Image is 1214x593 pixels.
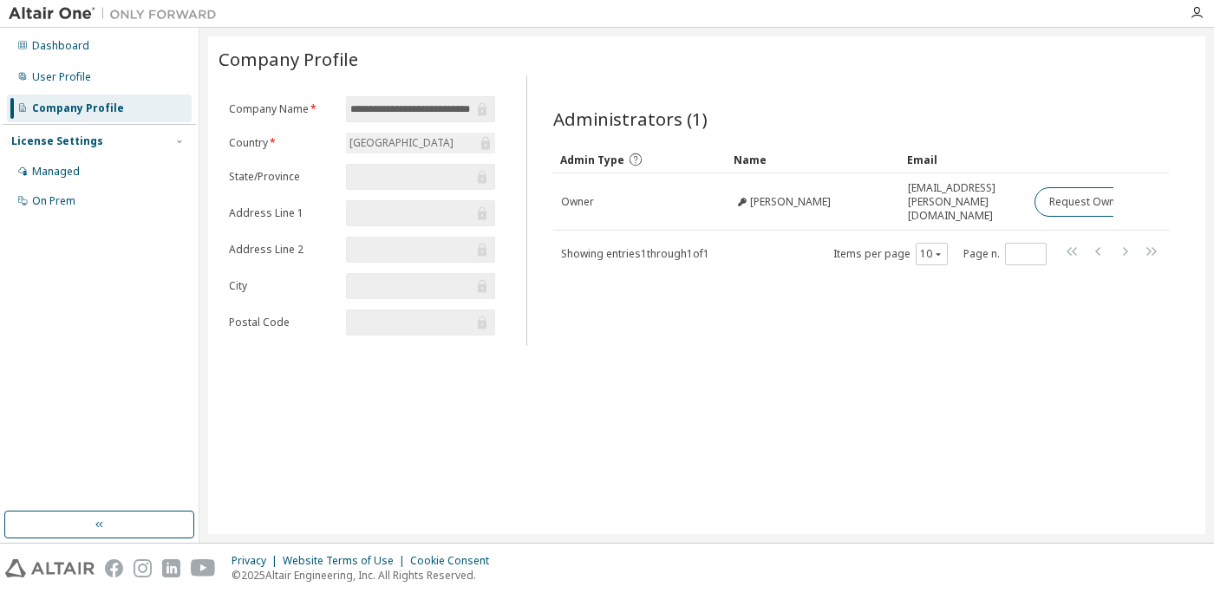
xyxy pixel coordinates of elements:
span: Admin Type [560,153,624,167]
img: Altair One [9,5,225,23]
label: Address Line 2 [229,243,336,257]
label: State/Province [229,170,336,184]
span: Owner [561,195,594,209]
img: youtube.svg [191,559,216,577]
img: instagram.svg [134,559,152,577]
span: Administrators (1) [553,107,708,131]
img: altair_logo.svg [5,559,95,577]
div: Cookie Consent [410,554,499,568]
span: [EMAIL_ADDRESS][PERSON_NAME][DOMAIN_NAME] [908,181,1020,223]
div: Name [734,146,893,173]
div: Dashboard [32,39,89,53]
div: Company Profile [32,101,124,115]
span: Showing entries 1 through 1 of 1 [561,246,709,261]
img: facebook.svg [105,559,123,577]
div: Privacy [232,554,283,568]
span: Page n. [963,243,1047,265]
span: Items per page [833,243,948,265]
label: Postal Code [229,316,336,329]
button: 10 [920,247,943,261]
div: Managed [32,165,80,179]
span: Company Profile [219,47,358,71]
label: Country [229,136,336,150]
div: [GEOGRAPHIC_DATA] [347,134,456,153]
label: Company Name [229,102,336,116]
div: [GEOGRAPHIC_DATA] [346,133,495,153]
label: Address Line 1 [229,206,336,220]
p: © 2025 Altair Engineering, Inc. All Rights Reserved. [232,568,499,583]
div: License Settings [11,134,103,148]
label: City [229,279,336,293]
div: Email [907,146,1021,173]
span: [PERSON_NAME] [750,195,831,209]
button: Request Owner Change [1035,187,1181,217]
div: On Prem [32,194,75,208]
div: User Profile [32,70,91,84]
div: Website Terms of Use [283,554,410,568]
img: linkedin.svg [162,559,180,577]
